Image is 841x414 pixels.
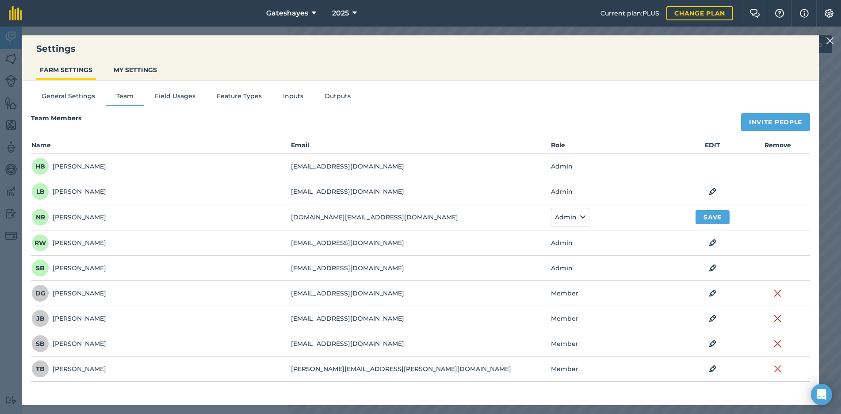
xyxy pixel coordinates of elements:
[666,6,733,20] a: Change plan
[291,230,550,256] td: [EMAIL_ADDRESS][DOMAIN_NAME]
[291,356,550,382] td: [PERSON_NAME][EMAIL_ADDRESS][PERSON_NAME][DOMAIN_NAME]
[106,91,144,104] button: Team
[144,91,206,104] button: Field Usages
[774,338,782,349] img: svg+xml;base64,PHN2ZyB4bWxucz0iaHR0cDovL3d3dy53My5vcmcvMjAwMC9zdmciIHdpZHRoPSIyMiIgaGVpZ2h0PSIzMC...
[291,281,550,306] td: [EMAIL_ADDRESS][DOMAIN_NAME]
[774,364,782,374] img: svg+xml;base64,PHN2ZyB4bWxucz0iaHR0cDovL3d3dy53My5vcmcvMjAwMC9zdmciIHdpZHRoPSIyMiIgaGVpZ2h0PSIzMC...
[31,234,106,252] div: [PERSON_NAME]
[550,331,680,356] td: Member
[291,256,550,281] td: [EMAIL_ADDRESS][DOMAIN_NAME]
[774,313,782,324] img: svg+xml;base64,PHN2ZyB4bWxucz0iaHR0cDovL3d3dy53My5vcmcvMjAwMC9zdmciIHdpZHRoPSIyMiIgaGVpZ2h0PSIzMC...
[709,288,717,299] img: svg+xml;base64,PHN2ZyB4bWxucz0iaHR0cDovL3d3dy53My5vcmcvMjAwMC9zdmciIHdpZHRoPSIxOCIgaGVpZ2h0PSIyNC...
[291,179,550,204] td: [EMAIL_ADDRESS][DOMAIN_NAME]
[206,91,272,104] button: Feature Types
[709,238,717,248] img: svg+xml;base64,PHN2ZyB4bWxucz0iaHR0cDovL3d3dy53My5vcmcvMjAwMC9zdmciIHdpZHRoPSIxOCIgaGVpZ2h0PSIyNC...
[749,9,760,18] img: Two speech bubbles overlapping with the left bubble in the forefront
[291,140,550,154] th: Email
[31,234,49,252] span: RW
[31,113,81,126] h4: Team Members
[550,179,680,204] td: Admin
[826,35,834,46] img: svg+xml;base64,PHN2ZyB4bWxucz0iaHR0cDovL3d3dy53My5vcmcvMjAwMC9zdmciIHdpZHRoPSIyMiIgaGVpZ2h0PSIzMC...
[550,281,680,306] td: Member
[31,157,49,175] span: HB
[31,208,49,226] span: NR
[31,360,106,378] div: [PERSON_NAME]
[550,256,680,281] td: Admin
[22,42,819,55] h3: Settings
[31,208,106,226] div: [PERSON_NAME]
[110,61,161,78] button: MY SETTINGS
[31,259,49,277] span: SB
[824,9,834,18] img: A cog icon
[550,356,680,382] td: Member
[36,61,96,78] button: FARM SETTINGS
[31,360,49,378] span: TB
[31,91,106,104] button: General Settings
[680,140,745,154] th: EDIT
[550,154,680,179] td: Admin
[31,335,106,353] div: [PERSON_NAME]
[31,140,291,154] th: Name
[31,310,49,327] span: JB
[800,8,809,19] img: svg+xml;base64,PHN2ZyB4bWxucz0iaHR0cDovL3d3dy53My5vcmcvMjAwMC9zdmciIHdpZHRoPSIxNyIgaGVpZ2h0PSIxNy...
[332,8,349,19] span: 2025
[291,306,550,331] td: [EMAIL_ADDRESS][DOMAIN_NAME]
[314,91,361,104] button: Outputs
[550,230,680,256] td: Admin
[709,364,717,374] img: svg+xml;base64,PHN2ZyB4bWxucz0iaHR0cDovL3d3dy53My5vcmcvMjAwMC9zdmciIHdpZHRoPSIxOCIgaGVpZ2h0PSIyNC...
[31,259,106,277] div: [PERSON_NAME]
[31,284,106,302] div: [PERSON_NAME]
[774,9,785,18] img: A question mark icon
[291,204,550,230] td: [DOMAIN_NAME][EMAIL_ADDRESS][DOMAIN_NAME]
[774,288,782,299] img: svg+xml;base64,PHN2ZyB4bWxucz0iaHR0cDovL3d3dy53My5vcmcvMjAwMC9zdmciIHdpZHRoPSIyMiIgaGVpZ2h0PSIzMC...
[741,113,810,131] button: Invite People
[31,310,106,327] div: [PERSON_NAME]
[709,313,717,324] img: svg+xml;base64,PHN2ZyB4bWxucz0iaHR0cDovL3d3dy53My5vcmcvMjAwMC9zdmciIHdpZHRoPSIxOCIgaGVpZ2h0PSIyNC...
[709,338,717,349] img: svg+xml;base64,PHN2ZyB4bWxucz0iaHR0cDovL3d3dy53My5vcmcvMjAwMC9zdmciIHdpZHRoPSIxOCIgaGVpZ2h0PSIyNC...
[811,384,832,405] div: Open Intercom Messenger
[550,306,680,331] td: Member
[291,331,550,356] td: [EMAIL_ADDRESS][DOMAIN_NAME]
[550,140,680,154] th: Role
[291,154,550,179] td: [EMAIL_ADDRESS][DOMAIN_NAME]
[709,263,717,273] img: svg+xml;base64,PHN2ZyB4bWxucz0iaHR0cDovL3d3dy53My5vcmcvMjAwMC9zdmciIHdpZHRoPSIxOCIgaGVpZ2h0PSIyNC...
[272,91,314,104] button: Inputs
[745,140,810,154] th: Remove
[600,8,659,18] span: Current plan : PLUS
[31,183,106,200] div: [PERSON_NAME]
[551,208,589,226] button: Admin
[31,284,49,302] span: DG
[31,157,106,175] div: [PERSON_NAME]
[696,210,730,224] button: Save
[9,6,22,20] img: fieldmargin Logo
[266,8,308,19] span: Gateshayes
[709,186,717,197] img: svg+xml;base64,PHN2ZyB4bWxucz0iaHR0cDovL3d3dy53My5vcmcvMjAwMC9zdmciIHdpZHRoPSIxOCIgaGVpZ2h0PSIyNC...
[31,335,49,353] span: SB
[31,183,49,200] span: LB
